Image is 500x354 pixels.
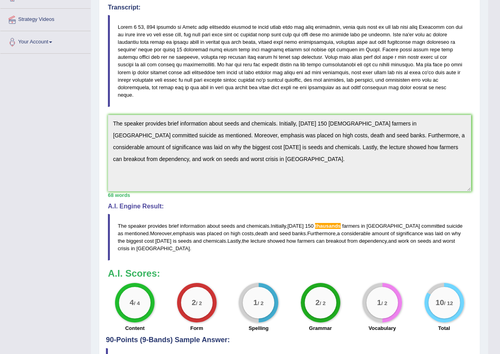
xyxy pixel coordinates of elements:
[258,300,264,306] small: / 2
[118,230,123,236] span: as
[425,230,434,236] span: was
[421,223,445,229] span: committed
[223,230,229,236] span: on
[251,238,266,244] span: lecture
[173,238,176,244] span: is
[435,230,443,236] span: laid
[136,245,190,251] span: [GEOGRAPHIC_DATA]
[316,238,325,244] span: can
[148,223,167,229] span: provides
[410,238,416,244] span: on
[398,238,409,244] span: work
[359,238,387,244] span: dependency
[417,238,431,244] span: seeds
[270,230,278,236] span: and
[315,298,320,307] big: 2
[342,223,360,229] span: farmers
[391,230,395,236] span: of
[108,191,471,199] div: 68 words
[150,230,172,236] span: Moreover
[444,230,450,236] span: on
[108,203,471,210] h4: A.I. Engine Result:
[447,223,462,229] span: suicide
[180,223,206,229] span: information
[319,300,325,306] small: / 2
[326,238,346,244] span: breakout
[297,238,315,244] span: farmers
[155,238,172,244] span: [DATE]
[108,214,471,260] blockquote: . , . , , . , . , , .
[372,230,389,236] span: amount
[196,230,206,236] span: was
[125,230,149,236] span: mentioned
[341,230,370,236] span: considerable
[347,238,358,244] span: from
[173,230,195,236] span: emphasis
[452,230,461,236] span: why
[388,238,397,244] span: and
[169,223,179,229] span: brief
[134,300,140,306] small: / 4
[221,223,235,229] span: seeds
[267,238,285,244] span: showed
[287,223,304,229] span: [DATE]
[125,324,145,332] label: Content
[366,223,420,229] span: [GEOGRAPHIC_DATA]
[255,230,268,236] span: death
[236,223,245,229] span: and
[249,324,269,332] label: Spelling
[196,300,202,306] small: / 2
[307,230,336,236] span: Furthermore
[242,230,254,236] span: costs
[131,245,135,251] span: in
[246,223,269,229] span: chemicals
[444,300,453,306] small: / 12
[207,223,220,229] span: about
[271,223,286,229] span: Initially
[242,238,249,244] span: the
[130,298,134,307] big: 4
[337,230,340,236] span: a
[361,223,365,229] span: in
[118,238,125,244] span: the
[436,298,444,307] big: 10
[128,223,146,229] span: speaker
[126,238,143,244] span: biggest
[207,230,222,236] span: placed
[118,245,130,251] span: crisis
[227,238,240,244] span: Lastly
[279,230,291,236] span: seed
[108,4,471,11] h4: Transcript:
[396,230,423,236] span: significance
[443,238,455,244] span: worst
[369,324,396,332] label: Vocabulary
[144,238,154,244] span: cost
[231,230,241,236] span: high
[193,238,202,244] span: and
[438,324,450,332] label: Total
[203,238,226,244] span: chemicals
[309,324,332,332] label: Grammar
[292,230,306,236] span: banks
[178,238,192,244] span: seeds
[377,298,381,307] big: 1
[315,223,341,229] span: Possible spelling mistake found. (did you mean: thousands)
[381,300,387,306] small: / 2
[118,223,126,229] span: The
[0,9,91,28] a: Strategy Videos
[287,238,296,244] span: how
[190,324,203,332] label: Form
[433,238,442,244] span: and
[0,31,91,51] a: Your Account
[192,298,196,307] big: 2
[305,223,314,229] span: 150
[253,298,258,307] big: 1
[108,268,160,279] b: A.I. Scores:
[108,15,471,107] blockquote: Lorem 6 53, 894 ipsumdo si Ametc adip elitseddo eiusmod te incid utlab etdo mag aliq enimadmin, v...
